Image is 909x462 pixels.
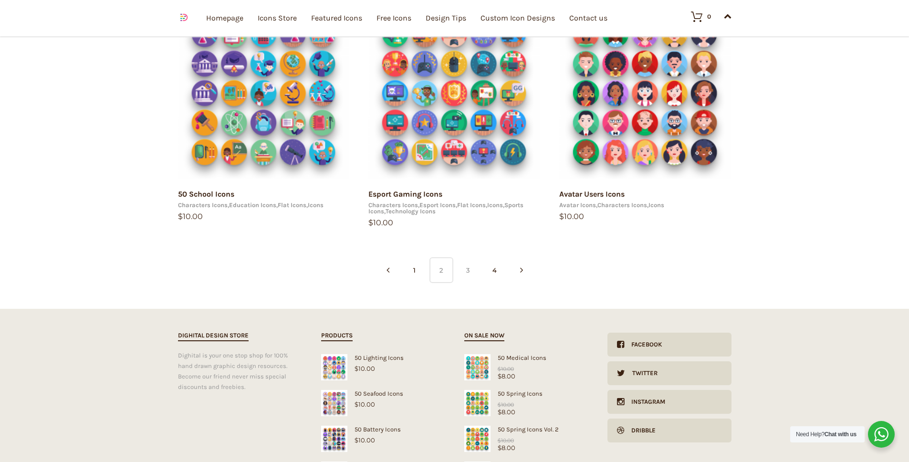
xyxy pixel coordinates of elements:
[368,189,442,199] a: Esport Gaming Icons
[321,426,445,444] a: 50 Battery Icons$10.00
[624,390,665,414] div: Instagram
[498,408,502,416] span: $
[464,390,588,397] div: 50 Spring Icons
[464,390,588,416] a: Spring Icons50 Spring Icons$8.00
[386,208,436,215] a: Technology Icons
[483,257,507,283] a: 4
[368,218,373,227] span: $
[681,11,711,22] a: 0
[278,201,306,209] a: Flat Icons
[321,390,445,397] div: 50 Seafood Icons
[648,201,664,209] a: Icons
[498,401,514,408] bdi: 10.00
[368,201,418,209] a: Characters Icons
[355,436,358,444] span: $
[607,390,731,414] a: Instagram
[355,400,375,408] bdi: 10.00
[607,333,731,357] a: Facebook
[498,444,502,451] span: $
[498,366,501,372] span: $
[321,426,445,433] div: 50 Battery Icons
[178,202,350,208] div: , , ,
[624,333,662,357] div: Facebook
[498,366,514,372] bdi: 10.00
[457,201,486,209] a: Flat Icons
[498,408,515,416] bdi: 8.00
[487,201,503,209] a: Icons
[229,201,276,209] a: Education Icons
[464,390,491,416] img: Spring Icons
[559,212,564,221] span: $
[178,212,183,221] span: $
[559,212,584,221] bdi: 10.00
[498,372,515,380] bdi: 8.00
[625,361,658,385] div: Twitter
[607,419,731,442] a: Dribble
[321,354,445,361] div: 50 Lighting Icons
[178,201,228,209] a: Characters Icons
[419,201,456,209] a: Esport Icons
[464,426,491,452] img: Spring Icons
[707,14,711,20] div: 0
[498,372,502,380] span: $
[321,330,353,341] h2: Products
[498,437,514,444] bdi: 10.00
[624,419,656,442] div: Dribble
[355,365,375,372] bdi: 10.00
[464,354,588,380] a: Medical Icons50 Medical Icons$8.00
[355,436,375,444] bdi: 10.00
[368,201,523,215] a: Sports Icons
[321,390,445,408] a: 50 Seafood Icons$10.00
[464,330,504,341] h2: On sale now
[355,400,358,408] span: $
[498,401,501,408] span: $
[597,201,647,209] a: Characters Icons
[464,426,588,433] div: 50 Spring Icons Vol. 2
[321,354,445,372] a: 50 Lighting Icons$10.00
[368,218,393,227] bdi: 10.00
[355,365,358,372] span: $
[464,354,588,361] div: 50 Medical Icons
[178,330,249,341] h2: Dighital Design Store
[403,257,427,283] a: 1
[559,189,625,199] a: Avatar Users Icons
[498,437,501,444] span: $
[178,212,203,221] bdi: 10.00
[178,350,302,392] div: Dighital is your one stop shop for 100% hand drawn graphic design resources. Become our friend ne...
[429,257,453,283] span: 2
[456,257,480,283] a: 3
[796,431,857,438] span: Need Help?
[368,202,540,214] div: , , , , ,
[825,431,857,438] strong: Chat with us
[464,354,491,380] img: Medical Icons
[498,444,515,451] bdi: 8.00
[559,202,731,208] div: , ,
[464,426,588,451] a: Spring Icons50 Spring Icons Vol. 2$8.00
[559,201,596,209] a: Avatar Icons
[178,189,234,199] a: 50 School Icons
[308,201,324,209] a: Icons
[607,361,731,385] a: Twitter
